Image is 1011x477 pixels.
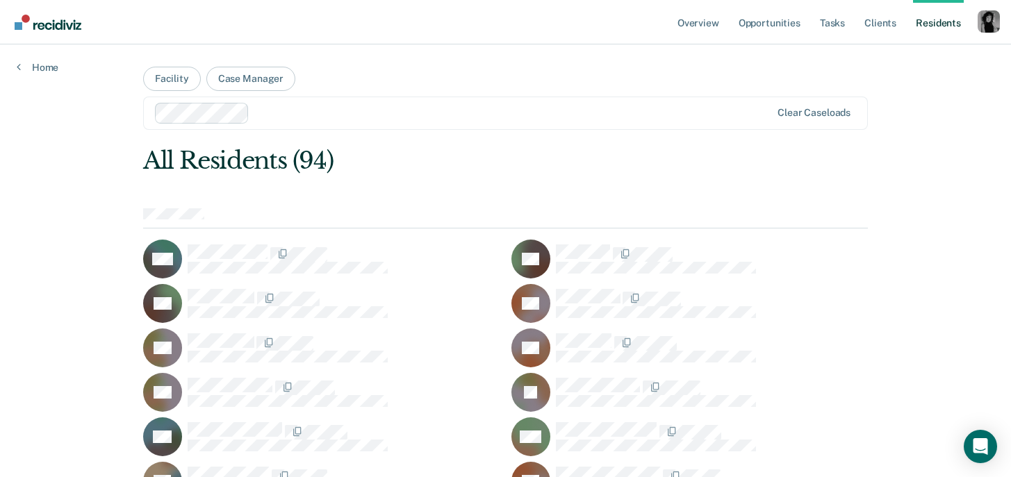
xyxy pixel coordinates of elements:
[964,430,997,463] div: Open Intercom Messenger
[978,10,1000,33] button: Profile dropdown button
[206,67,295,91] button: Case Manager
[143,147,723,175] div: All Residents (94)
[143,67,201,91] button: Facility
[15,15,81,30] img: Recidiviz
[17,61,58,74] a: Home
[778,107,850,119] div: Clear caseloads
